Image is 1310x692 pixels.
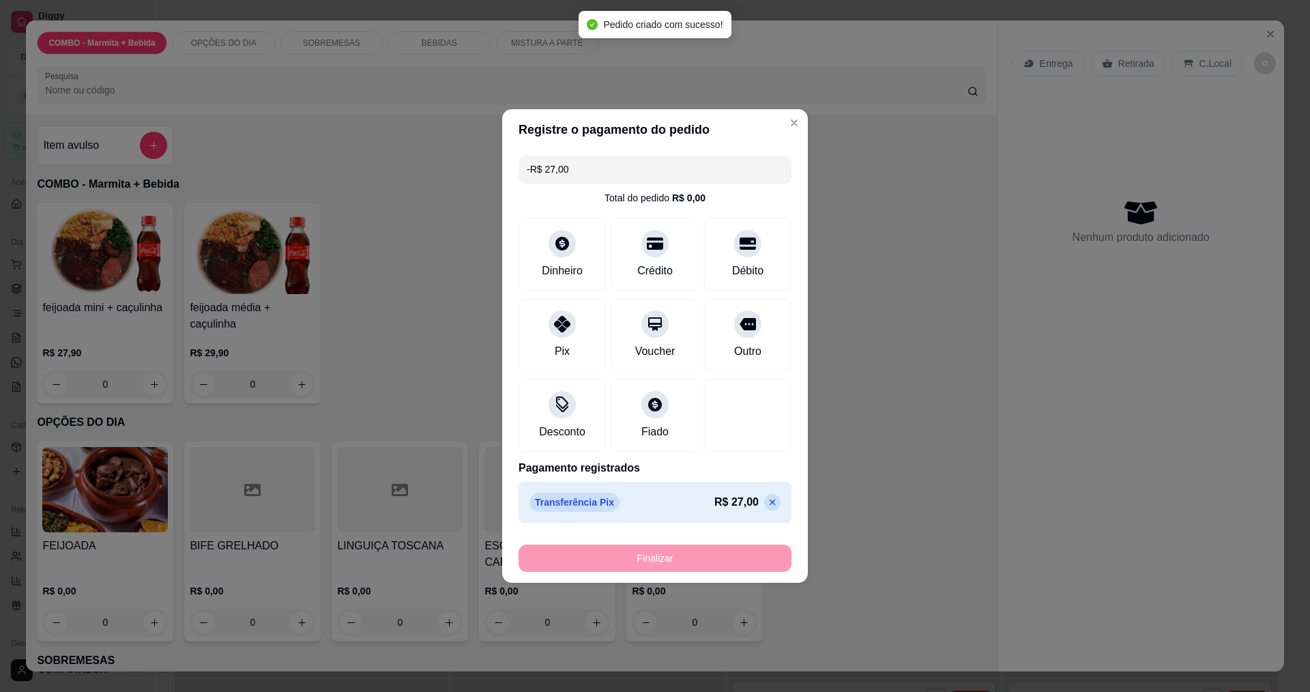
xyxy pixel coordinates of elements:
[502,109,808,150] header: Registre o pagamento do pedido
[542,263,583,279] div: Dinheiro
[783,112,805,134] button: Close
[519,460,791,476] p: Pagamento registrados
[641,424,669,440] div: Fiado
[587,19,598,30] span: check-circle
[527,156,783,183] input: Ex.: hambúrguer de cordeiro
[714,494,759,510] p: R$ 27,00
[637,263,673,279] div: Crédito
[734,343,761,360] div: Outro
[539,424,585,440] div: Desconto
[605,191,705,205] div: Total do pedido
[529,493,620,512] p: Transferência Pix
[672,191,705,205] div: R$ 0,00
[732,263,763,279] div: Débito
[603,19,723,30] span: Pedido criado com sucesso!
[555,343,570,360] div: Pix
[635,343,675,360] div: Voucher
